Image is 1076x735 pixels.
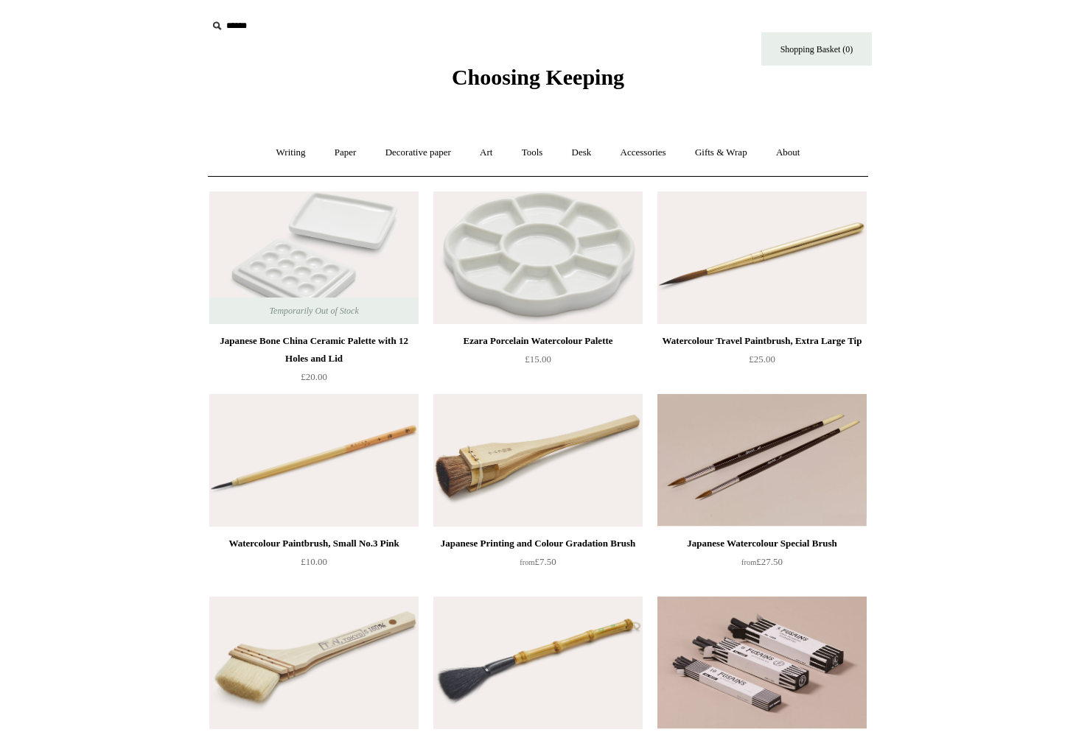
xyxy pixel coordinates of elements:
a: About [763,133,814,172]
a: Choosing Keeping [452,77,624,87]
a: Japanese Watercolour Special Brush from£27.50 [657,535,867,595]
a: Watercolour Travel Paintbrush, Extra Large Tip Watercolour Travel Paintbrush, Extra Large Tip [657,191,867,324]
img: Watercolour Paintbrush, Small No.3 Pink [209,394,419,527]
a: Natural Bristle Japanese Craft Paint Brush, No.2 Angled Natural Bristle Japanese Craft Paint Brus... [209,597,419,729]
a: Writing [263,133,319,172]
a: Ezara Porcelain Watercolour Palette Ezara Porcelain Watercolour Palette [433,191,643,324]
a: Japanese Printing and Colour Gradation Brush Japanese Printing and Colour Gradation Brush [433,394,643,527]
a: Art [467,133,506,172]
span: Choosing Keeping [452,65,624,89]
a: Japanese Printing and Colour Gradation Brush from£7.50 [433,535,643,595]
a: Artist's Willow Charcoal Drawing Sticks Artist's Willow Charcoal Drawing Sticks [657,597,867,729]
a: Japanese Bone China Ceramic Palette with 12 Holes and Lid Japanese Bone China Ceramic Palette wit... [209,191,419,324]
div: Ezara Porcelain Watercolour Palette [437,332,639,350]
a: Tools [509,133,556,172]
div: Japanese Bone China Ceramic Palette with 12 Holes and Lid [213,332,415,367]
a: Japanese Bone China Ceramic Palette with 12 Holes and Lid £20.00 [209,332,419,393]
img: Japanese Bone China Ceramic Palette with 12 Holes and Lid [209,191,419,324]
span: £25.00 [749,354,775,365]
a: Desk [559,133,605,172]
a: Shopping Basket (0) [761,32,872,66]
img: Japanese Watercolour Special Brush [657,394,867,527]
a: Watercolour Paintbrush, Small No.3 Pink Watercolour Paintbrush, Small No.3 Pink [209,394,419,527]
span: Temporarily Out of Stock [254,298,373,324]
img: Premium Japanese Blending Brush [433,597,643,729]
img: Japanese Printing and Colour Gradation Brush [433,394,643,527]
div: Watercolour Travel Paintbrush, Extra Large Tip [661,332,863,350]
img: Artist's Willow Charcoal Drawing Sticks [657,597,867,729]
span: from [741,558,756,566]
a: Decorative paper [372,133,464,172]
span: £20.00 [301,371,327,382]
a: Gifts & Wrap [682,133,761,172]
span: £10.00 [301,556,327,567]
span: £27.50 [741,556,783,567]
a: Watercolour Travel Paintbrush, Extra Large Tip £25.00 [657,332,867,393]
img: Ezara Porcelain Watercolour Palette [433,191,643,324]
img: Natural Bristle Japanese Craft Paint Brush, No.2 Angled [209,597,419,729]
a: Paper [321,133,370,172]
div: Japanese Printing and Colour Gradation Brush [437,535,639,552]
div: Watercolour Paintbrush, Small No.3 Pink [213,535,415,552]
img: Watercolour Travel Paintbrush, Extra Large Tip [657,191,867,324]
a: Watercolour Paintbrush, Small No.3 Pink £10.00 [209,535,419,595]
span: £15.00 [525,354,551,365]
a: Ezara Porcelain Watercolour Palette £15.00 [433,332,643,393]
a: Premium Japanese Blending Brush Premium Japanese Blending Brush [433,597,643,729]
span: from [520,558,534,566]
a: Japanese Watercolour Special Brush Japanese Watercolour Special Brush [657,394,867,527]
span: £7.50 [520,556,556,567]
a: Accessories [607,133,680,172]
div: Japanese Watercolour Special Brush [661,535,863,552]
